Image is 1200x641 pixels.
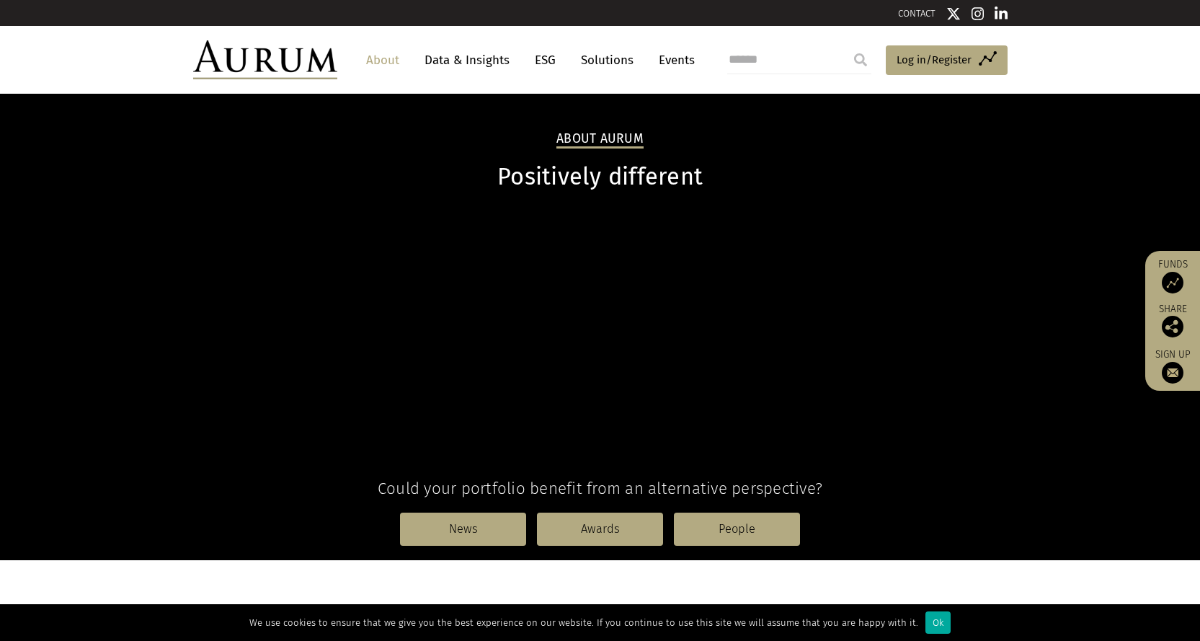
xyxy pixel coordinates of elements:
[1152,258,1193,293] a: Funds
[972,6,985,21] img: Instagram icon
[1152,304,1193,337] div: Share
[886,45,1008,76] a: Log in/Register
[674,513,800,546] a: People
[995,6,1008,21] img: Linkedin icon
[193,40,337,79] img: Aurum
[897,51,972,68] span: Log in/Register
[400,513,526,546] a: News
[1162,272,1183,293] img: Access Funds
[652,47,695,74] a: Events
[1162,362,1183,384] img: Sign up to our newsletter
[359,47,406,74] a: About
[1152,348,1193,384] a: Sign up
[898,8,935,19] a: CONTACT
[528,47,563,74] a: ESG
[193,163,1008,191] h1: Positively different
[925,611,951,634] div: Ok
[193,479,1008,498] h4: Could your portfolio benefit from an alternative perspective?
[556,131,644,149] h2: About Aurum
[574,47,641,74] a: Solutions
[537,513,663,546] a: Awards
[846,45,875,74] input: Submit
[1162,316,1183,337] img: Share this post
[417,47,517,74] a: Data & Insights
[946,6,961,21] img: Twitter icon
